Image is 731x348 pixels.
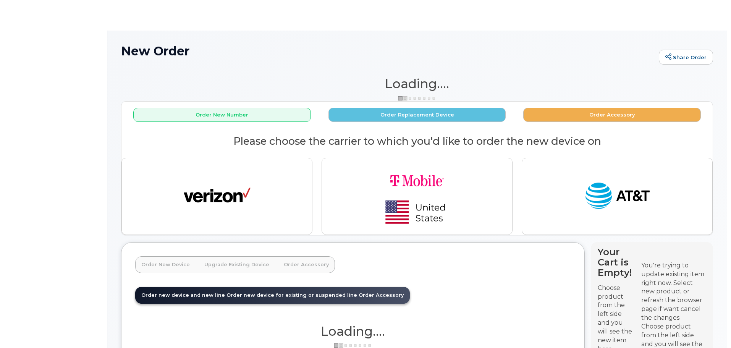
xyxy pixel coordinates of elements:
a: Share Order [659,50,713,65]
h4: Your Cart is Empty! [598,247,634,278]
img: t-mobile-78392d334a420d5b7f0e63d4fa81f6287a21d394dc80d677554bb55bbab1186f.png [364,164,471,228]
img: at_t-fb3d24644a45acc70fc72cc47ce214d34099dfd970ee3ae2334e4251f9d920fd.png [584,179,651,214]
h1: New Order [121,44,655,58]
div: You're trying to update existing item right now. Select new product or refresh the browser page i... [641,261,706,322]
button: Order Accessory [523,108,701,122]
img: ajax-loader-3a6953c30dc77f0bf724df975f13086db4f4c1262e45940f03d1251963f1bf2e.gif [398,95,436,101]
span: Order new device and new line [141,292,225,298]
a: Upgrade Existing Device [198,256,275,273]
h2: Please choose the carrier to which you'd like to order the new device on [121,136,713,147]
button: Order Replacement Device [328,108,506,122]
span: Order new device for existing or suspended line [226,292,357,298]
a: Order Accessory [278,256,335,273]
span: Order Accessory [359,292,404,298]
img: verizon-ab2890fd1dd4a6c9cf5f392cd2db4626a3dae38ee8226e09bcb5c993c4c79f81.png [184,179,251,214]
h1: Loading.... [121,77,713,91]
a: Order New Device [135,256,196,273]
button: Order New Number [133,108,311,122]
h1: Loading.... [135,324,571,338]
